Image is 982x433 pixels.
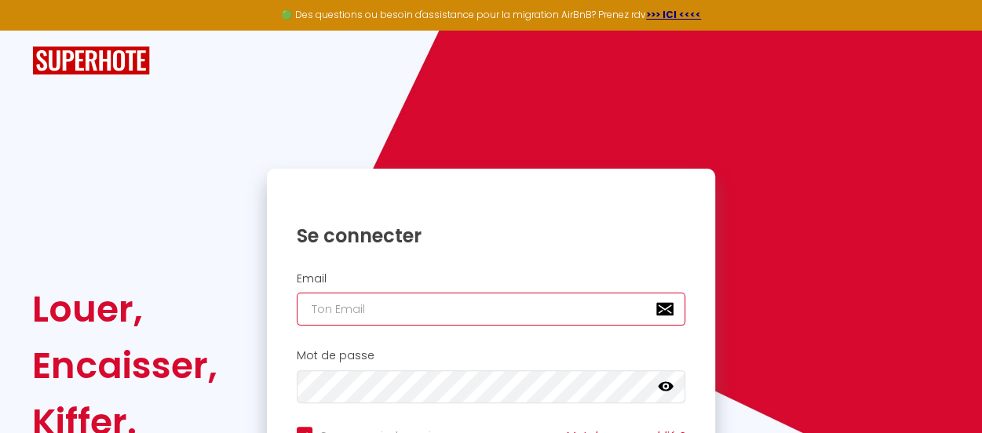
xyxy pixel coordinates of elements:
[297,272,686,286] h2: Email
[297,224,686,248] h1: Se connecter
[297,293,686,326] input: Ton Email
[32,46,150,75] img: SuperHote logo
[32,337,217,394] div: Encaisser,
[646,8,701,21] a: >>> ICI <<<<
[297,349,686,362] h2: Mot de passe
[32,281,217,337] div: Louer,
